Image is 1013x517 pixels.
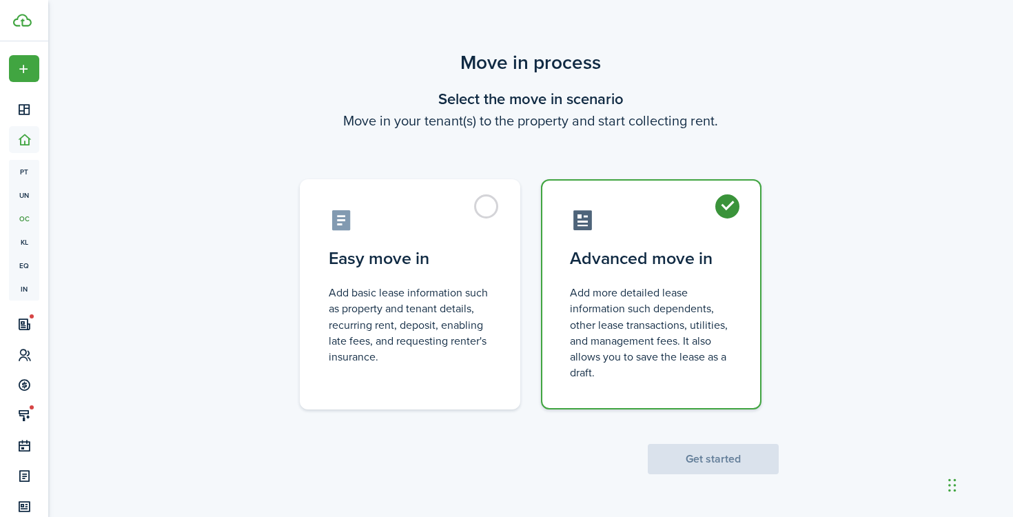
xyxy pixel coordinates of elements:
[570,285,733,381] control-radio-card-description: Add more detailed lease information such dependents, other lease transactions, utilities, and man...
[9,183,39,207] a: un
[283,48,779,77] scenario-title: Move in process
[9,207,39,230] a: oc
[9,55,39,82] button: Open menu
[570,246,733,271] control-radio-card-title: Advanced move in
[329,285,491,365] control-radio-card-description: Add basic lease information such as property and tenant details, recurring rent, deposit, enablin...
[13,14,32,27] img: TenantCloud
[948,465,956,506] div: Drag
[9,254,39,277] a: eq
[329,246,491,271] control-radio-card-title: Easy move in
[9,277,39,301] a: in
[283,110,779,131] wizard-step-header-description: Move in your tenant(s) to the property and start collecting rent.
[944,451,1013,517] iframe: Chat Widget
[283,88,779,110] wizard-step-header-title: Select the move in scenario
[9,230,39,254] a: kl
[9,160,39,183] a: pt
